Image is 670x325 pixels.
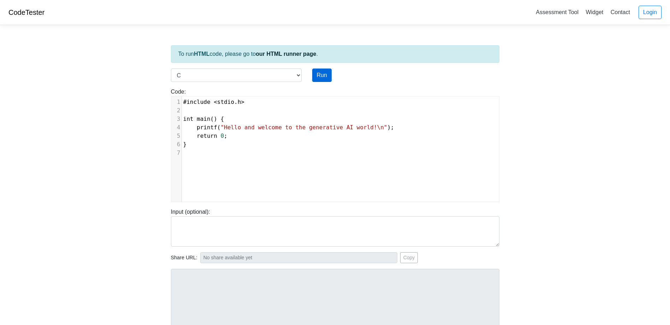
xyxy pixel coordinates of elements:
[241,99,244,105] span: >
[183,116,224,122] span: () {
[8,8,45,16] a: CodeTester
[171,106,182,115] div: 2
[171,149,182,157] div: 7
[200,252,397,263] input: No share available yet
[197,132,217,139] span: return
[166,208,505,247] div: Input (optional):
[183,124,394,131] span: ( );
[171,115,182,123] div: 3
[312,69,332,82] button: Run
[171,254,197,262] span: Share URL:
[171,123,182,132] div: 4
[220,132,224,139] span: 0
[171,132,182,140] div: 5
[400,252,418,263] button: Copy
[256,51,316,57] a: our HTML runner page
[238,99,241,105] span: h
[639,6,662,19] a: Login
[197,124,217,131] span: printf
[183,132,227,139] span: ;
[166,88,505,202] div: Code:
[183,99,211,105] span: #include
[533,6,581,18] a: Assessment Tool
[183,116,194,122] span: int
[217,99,234,105] span: stdio
[214,99,217,105] span: <
[171,140,182,149] div: 6
[194,51,209,57] strong: HTML
[197,116,211,122] span: main
[183,141,187,148] span: }
[220,124,387,131] span: "Hello and welcome to the generative AI world!\n"
[608,6,633,18] a: Contact
[171,98,182,106] div: 1
[183,99,245,105] span: .
[171,45,499,63] div: To run code, please go to .
[583,6,606,18] a: Widget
